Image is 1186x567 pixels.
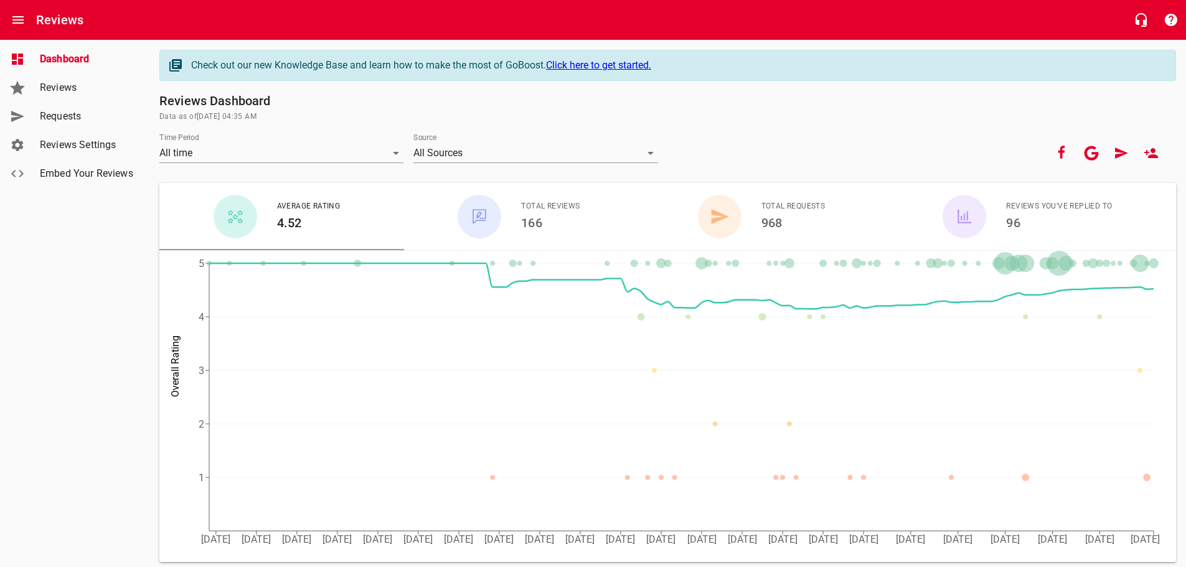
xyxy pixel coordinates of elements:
tspan: [DATE] [363,533,392,545]
span: Data as of [DATE] 04:35 AM [159,111,1176,123]
tspan: [DATE] [896,533,925,545]
tspan: [DATE] [687,533,717,545]
span: Total Reviews [521,200,580,213]
tspan: [DATE] [565,533,595,545]
a: New User [1136,138,1166,168]
tspan: [DATE] [525,533,554,545]
span: Reviews You've Replied To [1006,200,1112,213]
tspan: [DATE] [768,533,798,545]
div: Check out our new Knowledge Base and learn how to make the most of GoBoost. [191,58,1163,73]
tspan: [DATE] [201,533,230,545]
span: Requests [40,109,134,124]
label: Source [413,134,436,141]
tspan: [DATE] [484,533,514,545]
tspan: [DATE] [849,533,878,545]
h6: Reviews Dashboard [159,91,1176,111]
h6: 166 [521,213,580,233]
a: Click here to get started. [546,59,651,71]
tspan: 1 [199,472,204,484]
tspan: 3 [199,365,204,377]
tspan: [DATE] [1038,533,1067,545]
tspan: 5 [199,258,204,269]
tspan: [DATE] [322,533,352,545]
h6: 96 [1006,213,1112,233]
span: Embed Your Reviews [40,166,134,181]
button: Support Portal [1156,5,1186,35]
tspan: Overall Rating [169,335,181,397]
tspan: [DATE] [991,533,1020,545]
tspan: [DATE] [728,533,757,545]
span: Total Requests [761,200,826,213]
h6: Reviews [36,10,83,30]
tspan: [DATE] [444,533,473,545]
span: Reviews [40,80,134,95]
tspan: 2 [199,418,204,430]
button: Open drawer [3,5,33,35]
tspan: [DATE] [809,533,838,545]
button: Live Chat [1126,5,1156,35]
tspan: [DATE] [646,533,675,545]
tspan: [DATE] [282,533,311,545]
tspan: [DATE] [403,533,433,545]
a: Request Review [1106,138,1136,168]
span: Dashboard [40,52,134,67]
tspan: [DATE] [1085,533,1114,545]
h6: 968 [761,213,826,233]
span: Reviews Settings [40,138,134,152]
h6: 4.52 [277,213,341,233]
tspan: [DATE] [606,533,635,545]
div: All Sources [413,143,657,163]
span: Average Rating [277,200,341,213]
div: All time [159,143,403,163]
button: Your google account is connected [1076,138,1106,168]
tspan: [DATE] [242,533,271,545]
label: Time Period [159,134,199,141]
tspan: [DATE] [1131,533,1160,545]
tspan: [DATE] [943,533,972,545]
button: Your Facebook account is connected [1047,138,1076,168]
tspan: 4 [199,311,204,323]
